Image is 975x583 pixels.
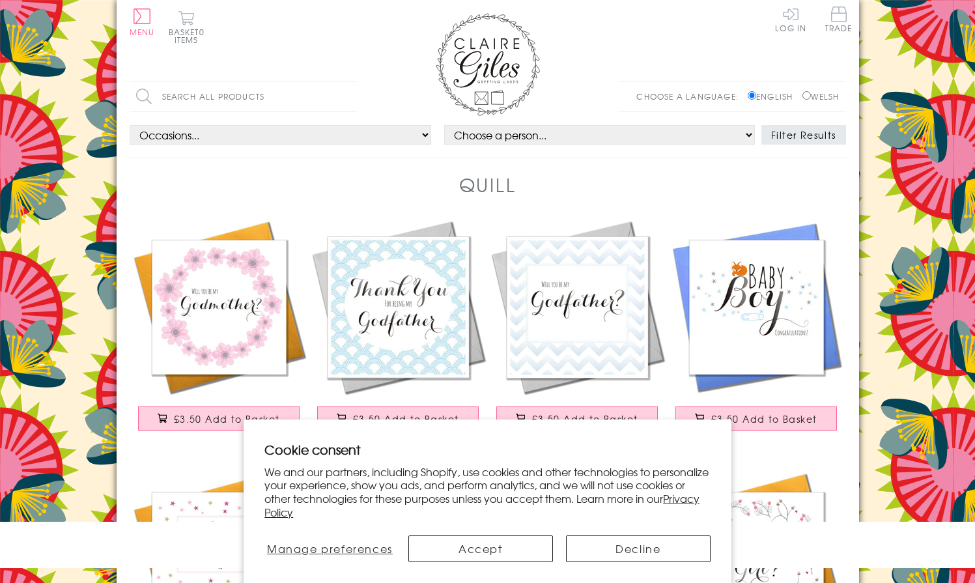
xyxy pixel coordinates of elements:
input: Search [345,82,358,111]
img: Religious Occassions Card, Blue Stripes, Will you be my Godfather? [488,218,667,397]
h2: Cookie consent [264,440,711,459]
button: £3.50 Add to Basket [496,406,658,431]
a: Religious Occassions Card, Blue Circles, Thank You for being my Godfather £3.50 Add to Basket [309,218,488,444]
span: £3.50 Add to Basket [532,412,638,425]
a: Religious Occassions Card, Pink Flowers, Will you be my Godmother? £3.50 Add to Basket [130,218,309,444]
input: Search all products [130,82,358,111]
img: Claire Giles Greetings Cards [436,13,540,116]
a: Religious Occassions Card, Blue Stripes, Will you be my Godfather? £3.50 Add to Basket [488,218,667,444]
img: Baby Card, Sleeping Fox, Baby Boy Congratulations [667,218,846,397]
button: £3.50 Add to Basket [675,406,837,431]
span: 0 items [175,26,205,46]
span: Menu [130,26,155,38]
button: Basket0 items [169,10,205,44]
button: Accept [408,535,553,562]
a: Trade [825,7,853,35]
button: Decline [566,535,711,562]
button: Manage preferences [264,535,395,562]
span: Manage preferences [267,541,393,556]
span: £3.50 Add to Basket [174,412,280,425]
span: £3.50 Add to Basket [353,412,459,425]
p: Choose a language: [636,91,745,102]
label: Welsh [802,91,840,102]
button: Menu [130,8,155,36]
span: £3.50 Add to Basket [711,412,817,425]
button: £3.50 Add to Basket [138,406,300,431]
button: Filter Results [761,125,846,145]
input: English [748,91,756,100]
a: Baby Card, Sleeping Fox, Baby Boy Congratulations £3.50 Add to Basket [667,218,846,444]
span: Trade [825,7,853,32]
img: Religious Occassions Card, Pink Flowers, Will you be my Godmother? [130,218,309,397]
p: We and our partners, including Shopify, use cookies and other technologies to personalize your ex... [264,465,711,519]
input: Welsh [802,91,811,100]
a: Privacy Policy [264,491,699,520]
a: Log In [775,7,806,32]
h1: Quill [459,171,516,198]
label: English [748,91,799,102]
button: £3.50 Add to Basket [317,406,479,431]
img: Religious Occassions Card, Blue Circles, Thank You for being my Godfather [309,218,488,397]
